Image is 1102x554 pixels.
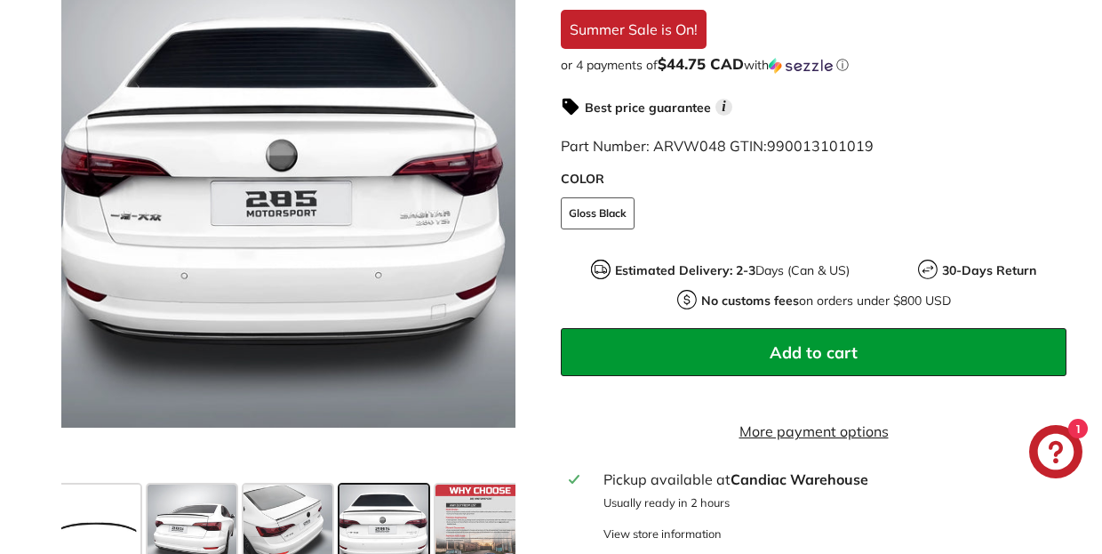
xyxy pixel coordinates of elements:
span: $44.75 CAD [658,54,744,73]
strong: 30-Days Return [942,262,1036,278]
span: i [715,99,732,116]
strong: Best price guarantee [585,100,711,116]
div: or 4 payments of with [561,56,1066,74]
p: on orders under $800 USD [701,292,951,310]
p: Usually ready in 2 hours [603,494,1058,511]
label: COLOR [561,170,1066,189]
img: Sezzle [769,58,833,74]
div: View store information [603,526,722,542]
strong: No customs fees [701,293,799,309]
strong: Candiac Warehouse [731,470,868,488]
span: Add to cart [770,342,858,363]
p: Days (Can & US) [615,261,850,280]
a: More payment options [561,421,1066,442]
inbox-online-store-chat: Shopify online store chat [1024,425,1088,483]
strong: Estimated Delivery: 2-3 [615,262,755,278]
div: or 4 payments of$44.75 CADwithSezzle Click to learn more about Sezzle [561,56,1066,74]
div: Summer Sale is On! [561,10,707,49]
button: Add to cart [561,328,1066,376]
div: Pickup available at [603,469,1058,490]
span: Part Number: ARVW048 GTIN: [561,137,874,155]
span: 990013101019 [767,137,874,155]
